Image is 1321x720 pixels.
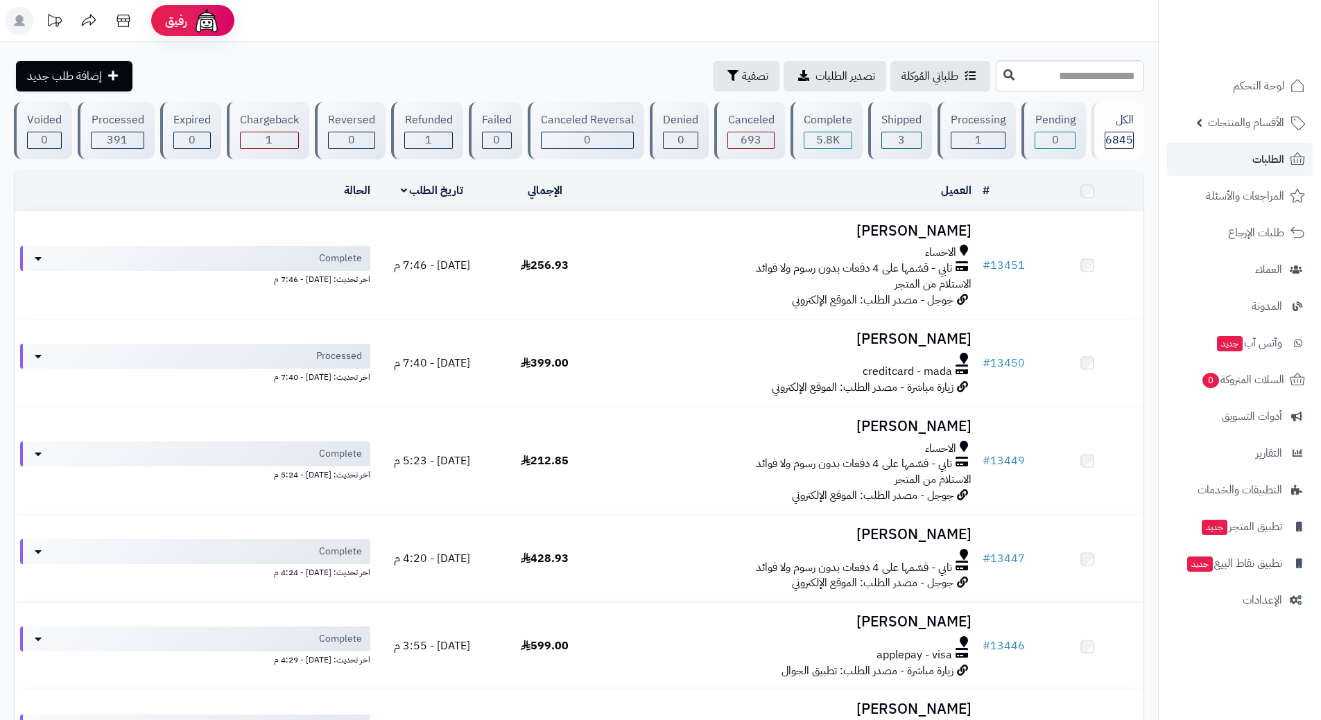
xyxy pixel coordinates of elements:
span: تطبيق المتجر [1200,517,1282,536]
img: logo-2.png [1227,10,1308,39]
span: تصفية [742,68,768,85]
a: طلباتي المُوكلة [890,61,990,91]
span: الاحساء [925,441,956,457]
a: Canceled 693 [711,102,787,159]
span: التطبيقات والخدمات [1198,480,1282,500]
div: Denied [663,112,698,128]
span: الاستلام من المتجر [895,471,972,488]
div: اخر تحديث: [DATE] - 4:29 م [20,651,370,666]
span: # [983,453,990,469]
span: 0 [584,132,591,148]
a: تحديثات المنصة [37,7,71,38]
div: 1 [241,132,298,148]
span: الاستلام من المتجر [895,276,972,292]
span: جديد [1202,520,1227,535]
span: 0 [493,132,500,148]
span: 693 [741,132,761,148]
span: تابي - قسّمها على 4 دفعات بدون رسوم ولا فوائد [756,261,952,276]
span: طلباتي المُوكلة [901,68,958,85]
a: المدونة [1167,290,1313,323]
span: رفيق [165,12,187,29]
span: جديد [1187,556,1213,572]
div: 3 [882,132,921,148]
span: 399.00 [521,355,569,371]
span: # [983,550,990,567]
div: 0 [329,132,374,148]
a: Chargeback 1 [224,102,312,159]
h3: [PERSON_NAME] [607,527,972,543]
span: الأقسام والمنتجات [1208,113,1284,132]
span: 6845 [1105,132,1133,148]
div: 0 [174,132,210,148]
span: 3 [898,132,905,148]
span: # [983,257,990,274]
span: 1 [266,132,273,148]
a: Complete 5.8K [788,102,865,159]
h3: [PERSON_NAME] [607,701,972,717]
span: creditcard - mada [863,364,952,380]
div: Canceled Reversal [541,112,634,128]
a: الحالة [344,182,370,199]
div: Processing [951,112,1005,128]
span: [DATE] - 3:55 م [394,638,470,654]
div: اخر تحديث: [DATE] - 7:46 م [20,271,370,286]
span: 0 [41,132,48,148]
span: طلبات الإرجاع [1228,223,1284,243]
a: #13449 [983,453,1025,469]
a: #13446 [983,638,1025,654]
a: التقارير [1167,437,1313,470]
div: Expired [173,112,211,128]
div: Pending [1035,112,1075,128]
span: 428.93 [521,550,569,567]
div: 0 [664,132,698,148]
a: Refunded 1 [388,102,465,159]
div: Canceled [727,112,774,128]
div: Chargeback [240,112,299,128]
a: Processed 391 [75,102,157,159]
a: تطبيق المتجرجديد [1167,510,1313,543]
span: أدوات التسويق [1222,407,1282,426]
a: الإجمالي [528,182,562,199]
span: جوجل - مصدر الطلب: الموقع الإلكتروني [792,574,953,591]
span: 0 [348,132,355,148]
a: السلات المتروكة0 [1167,363,1313,396]
span: وآتس آب [1216,333,1282,353]
span: Complete [319,447,362,461]
span: 1 [975,132,982,148]
div: Complete [804,112,852,128]
span: الاحساء [925,245,956,261]
span: المدونة [1252,297,1282,316]
div: اخر تحديث: [DATE] - 5:24 م [20,466,370,481]
a: # [983,182,990,199]
span: Complete [319,545,362,559]
a: وآتس آبجديد [1167,326,1313,360]
span: الإعدادات [1243,590,1282,610]
a: العملاء [1167,253,1313,286]
span: 0 [1202,372,1220,388]
span: العملاء [1255,260,1282,279]
a: المراجعات والأسئلة [1167,179,1313,213]
a: التطبيقات والخدمات [1167,473,1313,507]
span: 599.00 [521,638,569,654]
div: 0 [28,132,61,148]
a: Canceled Reversal 0 [525,102,647,159]
span: جوجل - مصدر الطلب: الموقع الإلكتروني [792,487,953,504]
span: # [983,355,990,371]
div: 1 [951,132,1005,148]
div: 5755 [804,132,852,148]
a: طلبات الإرجاع [1167,216,1313,249]
span: تطبيق نقاط البيع [1186,554,1282,573]
span: 0 [1052,132,1059,148]
span: [DATE] - 7:40 م [394,355,470,371]
span: لوحة التحكم [1233,76,1284,96]
span: إضافة طلب جديد [27,68,102,85]
a: Pending 0 [1019,102,1088,159]
div: Failed [482,112,512,128]
span: Complete [319,632,362,646]
a: Reversed 0 [312,102,388,159]
h3: [PERSON_NAME] [607,614,972,630]
span: [DATE] - 4:20 م [394,550,470,567]
a: تصدير الطلبات [784,61,886,91]
span: جوجل - مصدر الطلب: الموقع الإلكتروني [792,292,953,308]
div: اخر تحديث: [DATE] - 7:40 م [20,369,370,383]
